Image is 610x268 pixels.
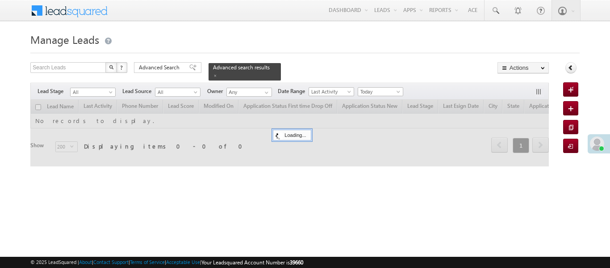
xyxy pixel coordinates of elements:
a: Last Activity [309,87,354,96]
span: Date Range [278,87,309,95]
button: ? [117,62,127,73]
button: Actions [497,62,549,73]
span: Lead Stage [38,87,70,95]
input: Type to Search [226,88,272,97]
img: Search [109,65,113,69]
span: Manage Leads [30,32,99,47]
a: Terms of Service [130,259,165,265]
a: Show All Items [260,88,271,97]
span: Last Activity [309,88,351,96]
div: Loading... [273,130,311,140]
a: Acceptable Use [166,259,200,265]
span: Advanced search results [213,64,270,71]
span: Today [358,88,401,96]
a: All [155,88,201,97]
span: Owner [207,87,226,95]
span: 39660 [290,259,303,266]
span: © 2025 LeadSquared | | | | | [30,258,303,267]
span: ? [120,64,124,71]
span: All [71,88,113,96]
span: Advanced Search [139,64,182,72]
a: About [79,259,92,265]
span: Lead Source [122,87,155,95]
span: All [155,88,198,96]
a: All [70,88,116,97]
a: Today [358,87,403,96]
a: Contact Support [93,259,129,265]
span: Your Leadsquared Account Number is [201,259,303,266]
